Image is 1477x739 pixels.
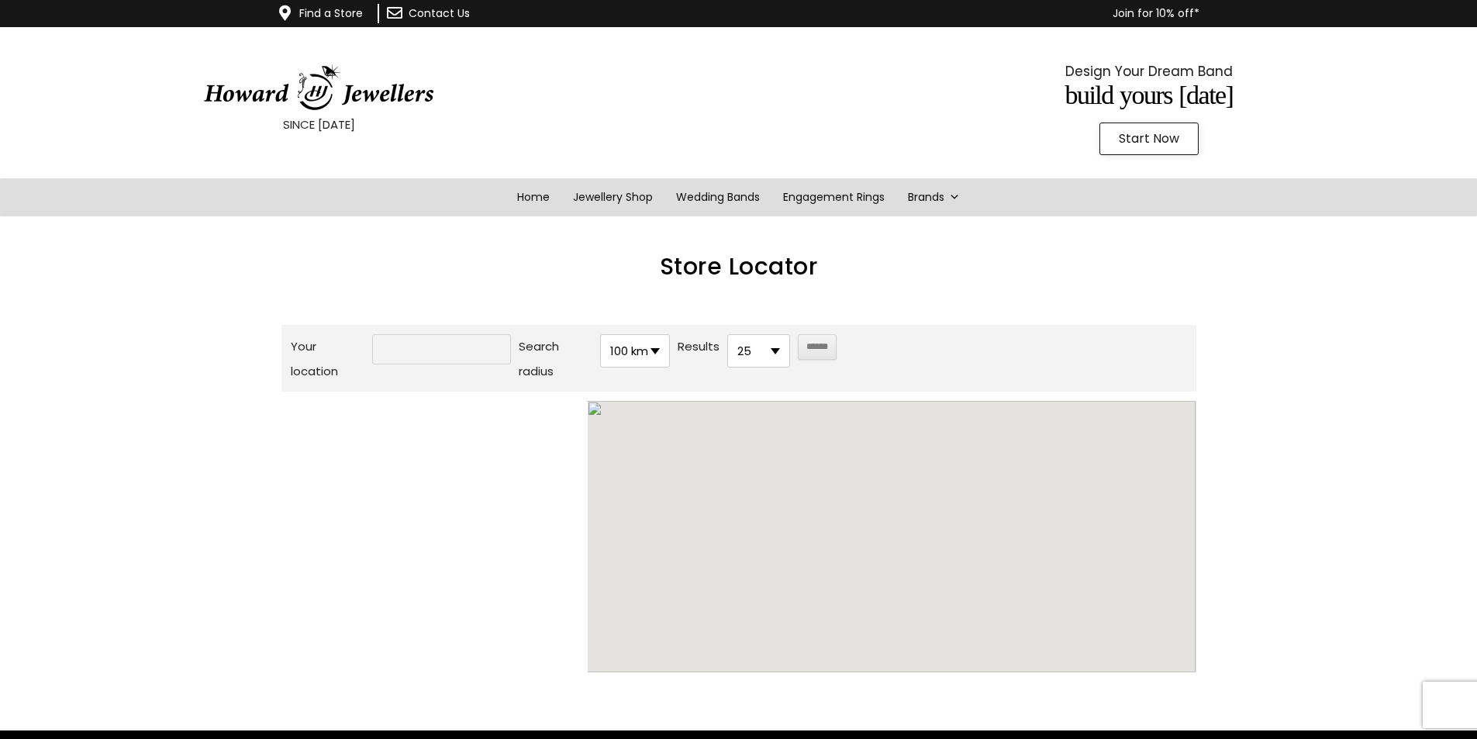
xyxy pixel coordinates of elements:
[506,178,561,216] a: Home
[771,178,896,216] a: Engagement Rings
[1119,133,1179,145] span: Start Now
[281,255,1196,278] h2: Store Locator
[202,64,435,111] img: HowardJewellersLogo-04
[519,334,592,384] label: Search radius
[561,4,1199,23] p: Join for 10% off*
[299,5,363,21] a: Find a Store
[409,5,470,21] a: Contact Us
[896,178,971,216] a: Brands
[1065,81,1234,109] span: Build Yours [DATE]
[678,334,720,359] label: Results
[1099,123,1199,155] a: Start Now
[39,115,599,135] p: SINCE [DATE]
[869,60,1429,83] p: Design Your Dream Band
[601,335,669,367] span: 100 km
[291,334,364,384] label: Your location
[664,178,771,216] a: Wedding Bands
[561,178,664,216] a: Jewellery Shop
[728,335,789,367] span: 25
